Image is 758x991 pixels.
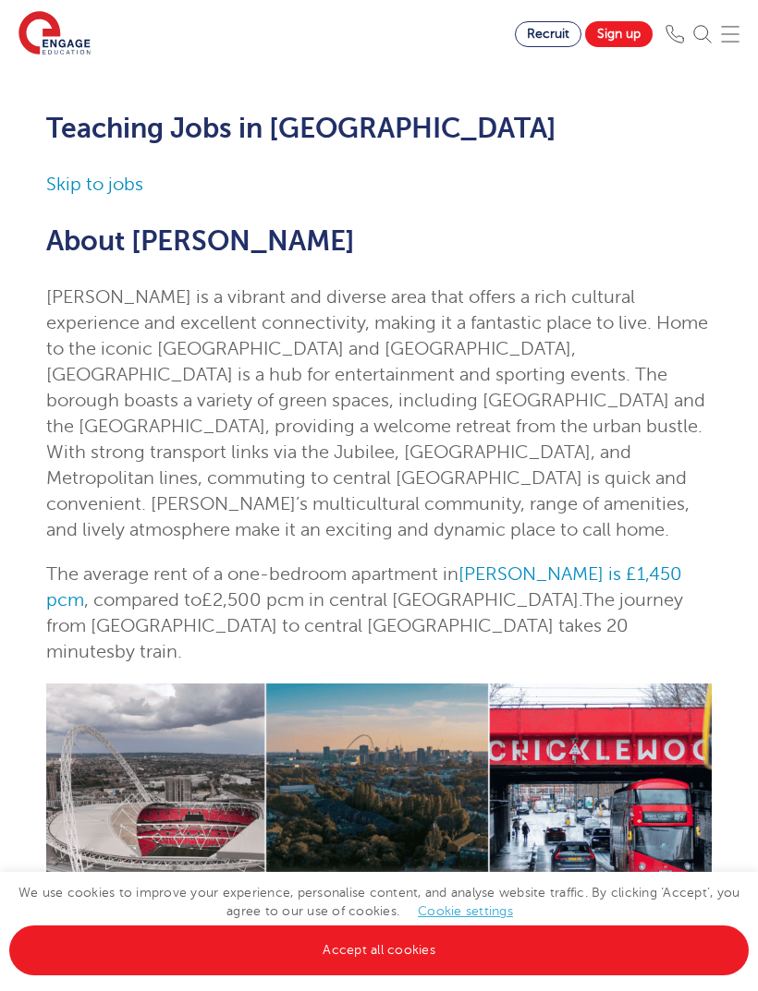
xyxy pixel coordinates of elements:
[9,925,749,975] a: Accept all cookies
[585,21,653,47] a: Sign up
[418,904,513,918] a: Cookie settings
[18,11,91,57] img: Engage Education
[46,284,712,543] p: [PERSON_NAME] is a vibrant and diverse area that offers a rich cultural experience and excellent ...
[515,21,581,47] a: Recruit
[527,27,569,41] span: Recruit
[46,225,355,257] span: About [PERSON_NAME]
[202,589,582,610] span: £2,500 pcm in central [GEOGRAPHIC_DATA].
[84,589,202,610] span: , compared to
[693,25,712,43] img: Search
[46,562,712,665] p: by train.
[46,174,143,195] a: Skip to jobs
[9,886,749,957] span: We use cookies to improve your experience, personalise content, and analyse website traffic. By c...
[46,113,712,144] h1: Teaching Jobs in [GEOGRAPHIC_DATA]
[46,563,458,585] span: The average rent of a one-bedroom apartment in
[721,25,740,43] img: Mobile Menu
[666,25,684,43] img: Phone
[46,589,683,662] span: The journey from [GEOGRAPHIC_DATA] to central [GEOGRAPHIC_DATA] takes 20 minutes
